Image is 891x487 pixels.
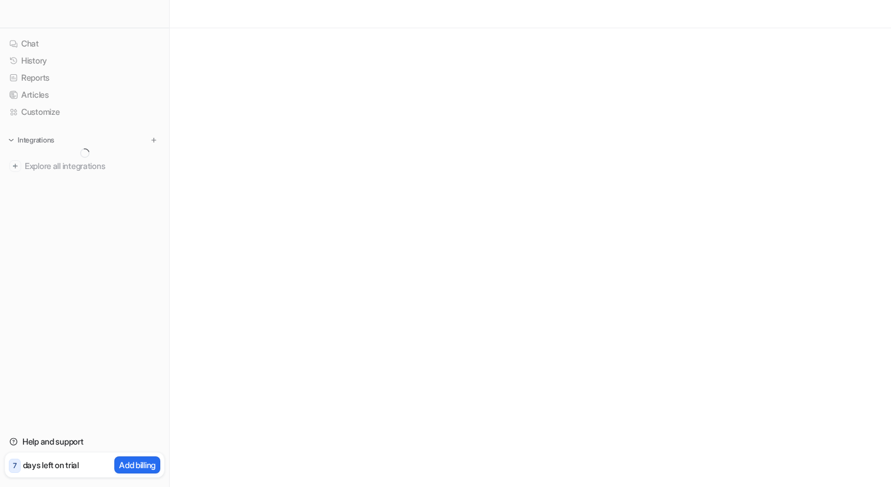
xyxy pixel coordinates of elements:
a: Chat [5,35,164,52]
span: Explore all integrations [25,157,160,175]
p: days left on trial [23,459,79,471]
button: Add billing [114,456,160,473]
p: 7 [13,461,16,471]
a: Help and support [5,433,164,450]
a: Customize [5,104,164,120]
a: Explore all integrations [5,158,164,174]
button: Integrations [5,134,58,146]
a: Reports [5,69,164,86]
a: History [5,52,164,69]
p: Integrations [18,135,54,145]
img: menu_add.svg [150,136,158,144]
img: expand menu [7,136,15,144]
p: Add billing [119,459,156,471]
a: Articles [5,87,164,103]
img: explore all integrations [9,160,21,172]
